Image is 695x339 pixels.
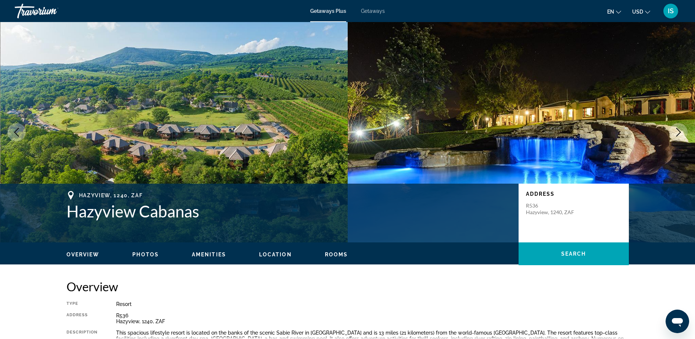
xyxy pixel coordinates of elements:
[67,301,98,307] div: Type
[661,3,680,19] button: User Menu
[67,313,98,324] div: Address
[669,123,688,141] button: Next image
[116,301,629,307] div: Resort
[668,7,674,15] span: IS
[561,251,586,257] span: Search
[79,192,143,198] span: Hazyview, 1240, ZAF
[67,251,100,258] button: Overview
[310,8,346,14] a: Getaways Plus
[526,191,621,197] p: Address
[116,313,629,324] div: R536 Hazyview, 1240, ZAF
[526,202,585,216] p: R536 Hazyview, 1240, ZAF
[666,310,689,333] iframe: Button to launch messaging window
[361,8,385,14] a: Getaways
[632,6,650,17] button: Change currency
[192,251,226,258] button: Amenities
[7,123,26,141] button: Previous image
[132,251,159,258] button: Photos
[607,9,614,15] span: en
[325,251,348,258] button: Rooms
[67,202,511,221] h1: Hazyview Cabanas
[15,1,88,21] a: Travorium
[607,6,621,17] button: Change language
[519,242,629,265] button: Search
[259,251,292,258] button: Location
[67,279,629,294] h2: Overview
[632,9,643,15] span: USD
